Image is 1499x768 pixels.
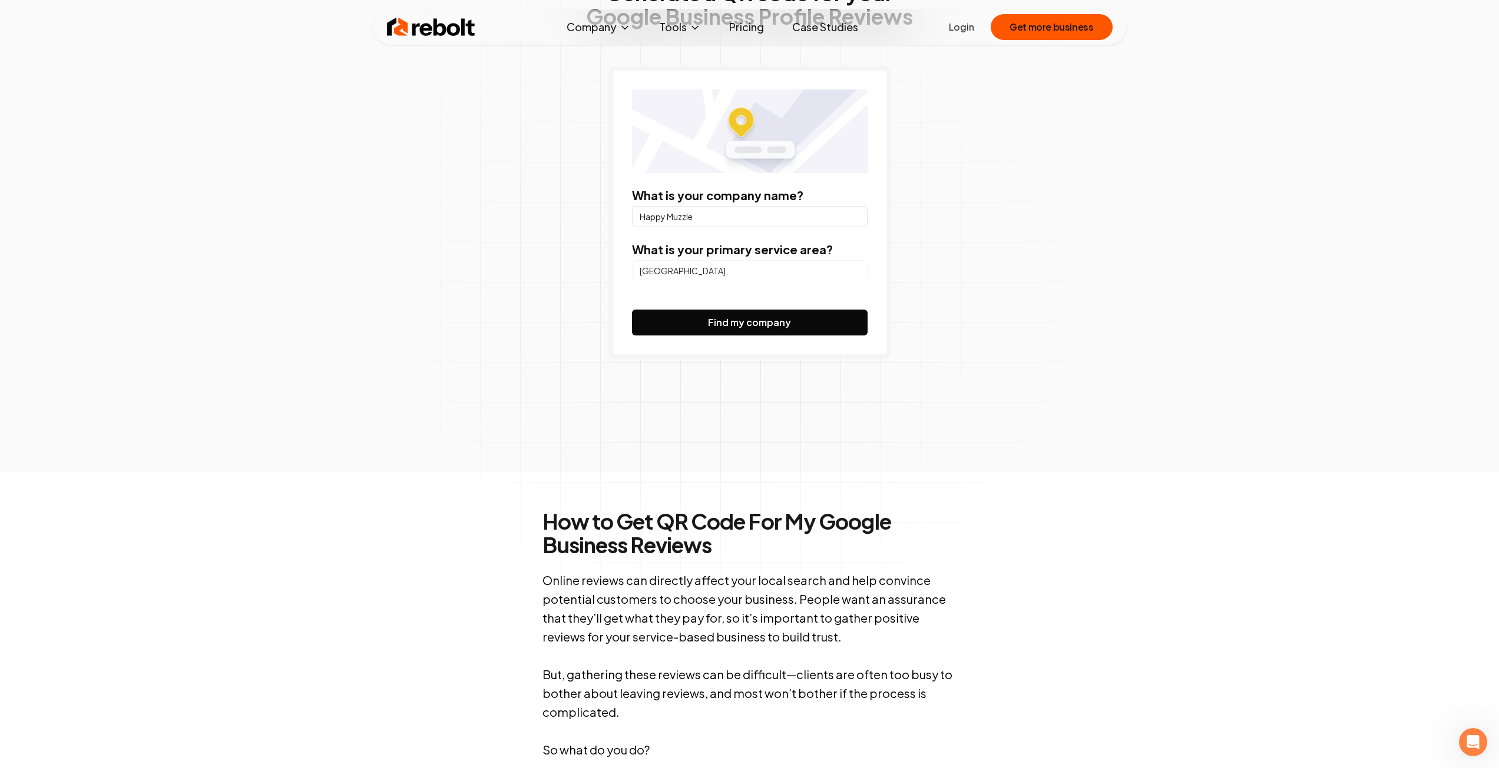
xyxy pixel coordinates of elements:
[991,14,1112,40] button: Get more business
[387,15,475,39] img: Rebolt Logo
[557,15,640,39] button: Company
[632,260,868,281] input: City or county or neighborhood
[632,188,803,202] label: What is your company name?
[632,206,868,227] input: Company Name
[632,89,868,173] img: Location map
[632,242,833,257] label: What is your primary service area?
[1459,728,1487,756] iframe: Intercom live chat
[720,15,773,39] a: Pricing
[783,15,868,39] a: Case Studies
[949,20,974,34] a: Login
[632,310,868,335] button: Find my company
[650,15,710,39] button: Tools
[542,510,957,557] h2: How to Get QR Code For My Google Business Reviews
